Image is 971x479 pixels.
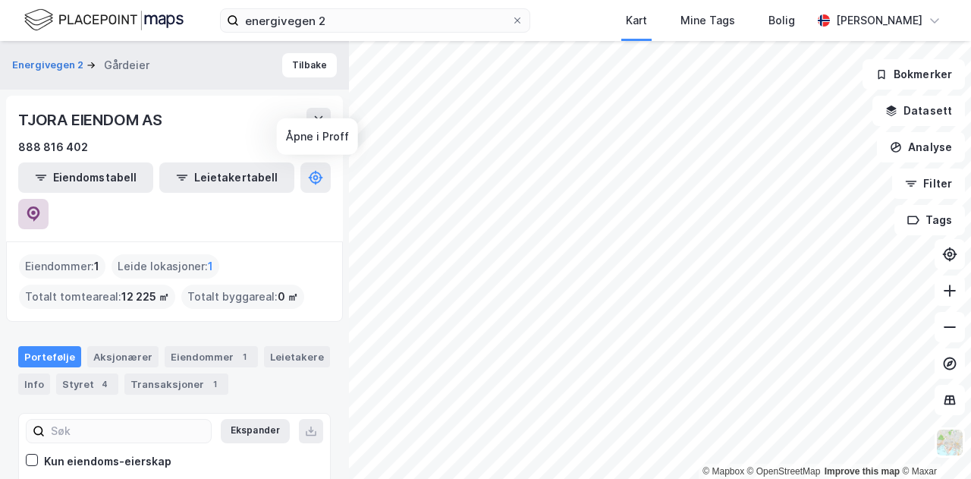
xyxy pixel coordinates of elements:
button: Datasett [872,96,965,126]
div: Styret [56,373,118,395]
div: 1 [207,377,222,392]
div: Leide lokasjoner : [112,254,219,279]
iframe: Chat Widget [895,406,971,479]
button: Eiendomstabell [18,162,153,193]
div: Eiendommer [165,346,258,367]
a: Improve this map [825,466,900,477]
div: Info [18,373,50,395]
div: Eiendommer : [19,254,105,279]
a: Mapbox [702,466,744,477]
div: Kun eiendoms-eierskap [44,452,171,471]
button: Tilbake [282,53,337,77]
div: Mine Tags [680,11,735,30]
div: Aksjonærer [87,346,159,367]
span: 1 [208,257,213,276]
button: Analyse [877,132,965,162]
img: logo.f888ab2527a4732fd821a326f86c7f29.svg [24,7,184,33]
input: Søk på adresse, matrikkel, gårdeiere, leietakere eller personer [239,9,511,32]
input: Søk [45,420,211,443]
div: Totalt tomteareal : [19,285,175,309]
div: Bolig [768,11,795,30]
span: 1 [94,257,99,276]
div: Gårdeier [104,56,149,74]
button: Ekspander [221,419,290,443]
div: [PERSON_NAME] [836,11,922,30]
button: Leietakertabell [159,162,294,193]
div: Portefølje [18,346,81,367]
button: Energivegen 2 [12,58,86,73]
div: 4 [97,377,112,392]
div: Leietakere [264,346,330,367]
div: 1 [237,349,252,364]
div: Transaksjoner [124,373,228,395]
a: OpenStreetMap [747,466,821,477]
div: TJORA EIENDOM AS [18,108,165,132]
span: 12 225 ㎡ [121,288,169,306]
button: Tags [894,205,965,235]
div: 888 816 402 [18,138,88,156]
div: Kart [626,11,647,30]
div: Totalt byggareal : [181,285,304,309]
button: Bokmerker [863,59,965,90]
button: Filter [892,169,965,199]
span: 0 ㎡ [278,288,298,306]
